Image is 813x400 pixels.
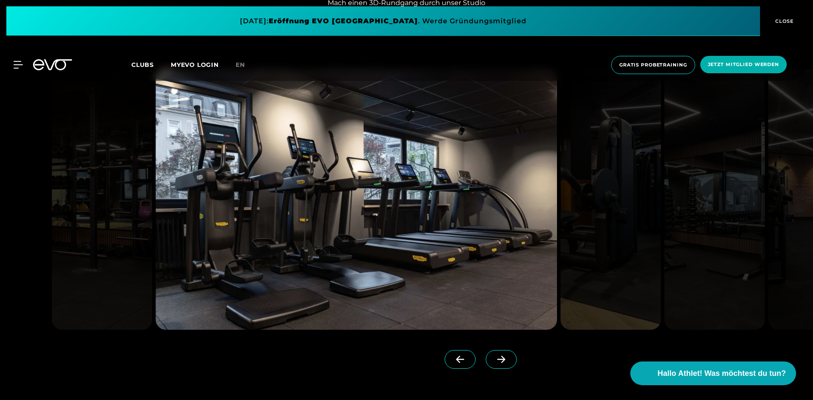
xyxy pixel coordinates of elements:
[560,69,661,330] img: evofitness
[171,61,219,69] a: MYEVO LOGIN
[664,69,765,330] img: evofitness
[236,60,255,70] a: en
[609,56,698,74] a: Gratis Probetraining
[131,61,171,69] a: Clubs
[52,69,152,330] img: evofitness
[773,17,794,25] span: CLOSE
[630,361,796,385] button: Hallo Athlet! Was möchtest du tun?
[236,61,245,69] span: en
[708,61,779,68] span: Jetzt Mitglied werden
[760,6,807,36] button: CLOSE
[657,368,786,379] span: Hallo Athlet! Was möchtest du tun?
[698,56,789,74] a: Jetzt Mitglied werden
[619,61,687,69] span: Gratis Probetraining
[131,61,154,69] span: Clubs
[156,69,557,330] img: evofitness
